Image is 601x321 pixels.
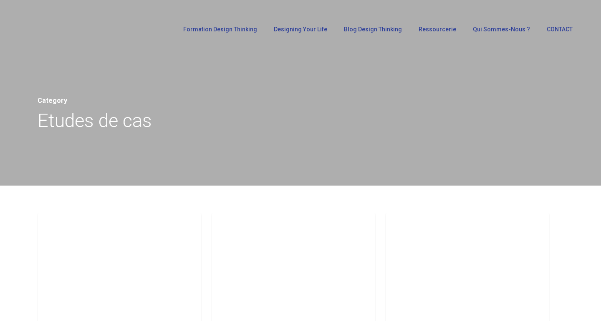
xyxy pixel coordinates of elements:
span: Qui sommes-nous ? [473,26,530,33]
a: CONTACT [543,26,577,32]
a: Etudes de cas [220,222,275,232]
a: Ressourcerie [414,26,460,32]
h1: Etudes de cas [38,107,563,134]
a: Blog Design Thinking [340,26,406,32]
span: CONTACT [547,26,573,33]
a: Etudes de cas [394,222,449,232]
span: Ressourcerie [419,26,456,33]
span: Formation Design Thinking [183,26,257,33]
span: Category [38,97,67,104]
a: Formation Design Thinking [179,26,261,32]
span: Blog Design Thinking [344,26,402,33]
span: Designing Your Life [274,26,327,33]
a: Designing Your Life [270,26,331,32]
a: Etudes de cas [46,222,101,232]
a: Qui sommes-nous ? [469,26,534,32]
